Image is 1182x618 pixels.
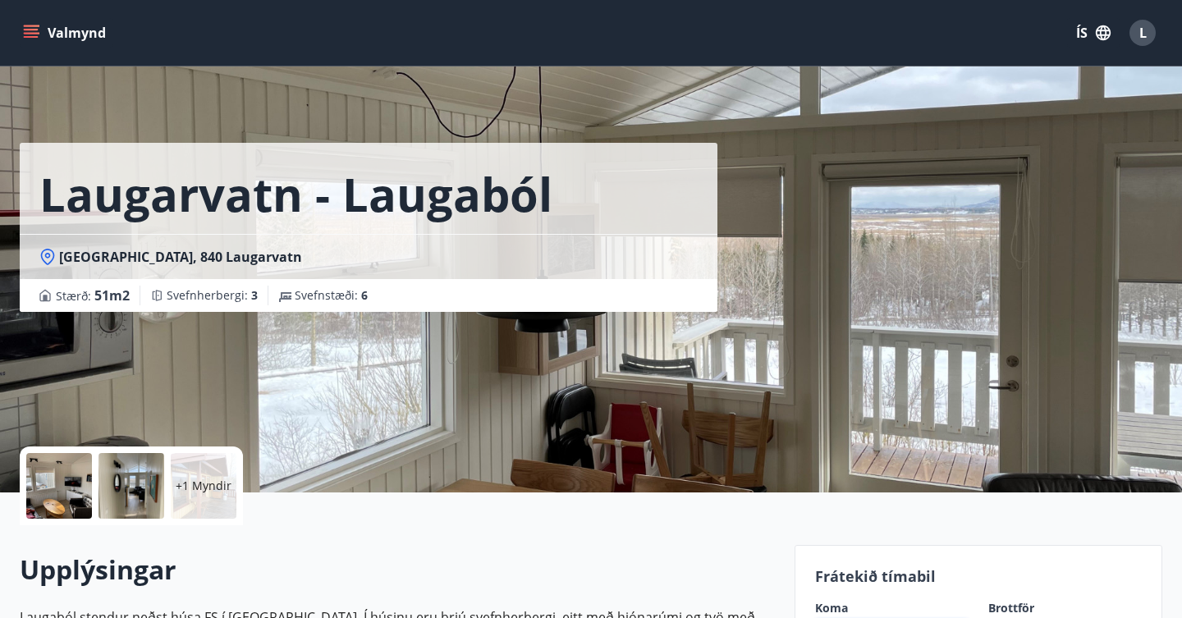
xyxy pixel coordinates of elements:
[167,287,258,304] span: Svefnherbergi :
[176,478,231,494] p: +1 Myndir
[988,600,1142,616] label: Brottför
[39,163,552,225] h1: Laugarvatn - Laugaból
[94,286,130,304] span: 51 m2
[59,248,302,266] span: [GEOGRAPHIC_DATA], 840 Laugarvatn
[56,286,130,305] span: Stærð :
[1123,13,1162,53] button: L
[1067,18,1120,48] button: ÍS
[20,18,112,48] button: menu
[815,600,969,616] label: Koma
[295,287,368,304] span: Svefnstæði :
[361,287,368,303] span: 6
[815,565,1142,587] p: Frátekið tímabil
[251,287,258,303] span: 3
[1139,24,1147,42] span: L
[20,552,775,588] h2: Upplýsingar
